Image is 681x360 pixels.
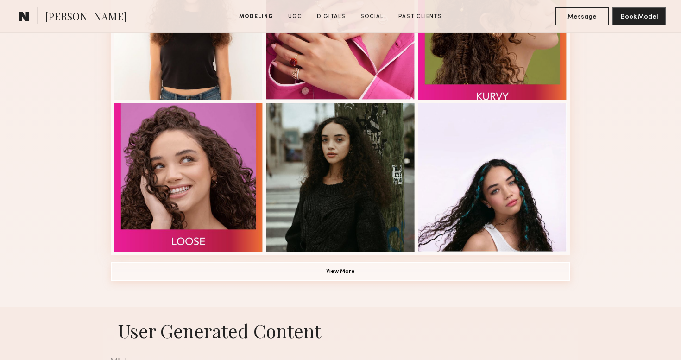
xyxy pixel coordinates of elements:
[45,9,126,25] span: [PERSON_NAME]
[111,262,570,281] button: View More
[395,13,446,21] a: Past Clients
[235,13,277,21] a: Modeling
[313,13,349,21] a: Digitals
[612,12,666,20] a: Book Model
[103,318,578,343] h1: User Generated Content
[555,7,609,25] button: Message
[357,13,387,21] a: Social
[284,13,306,21] a: UGC
[612,7,666,25] button: Book Model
